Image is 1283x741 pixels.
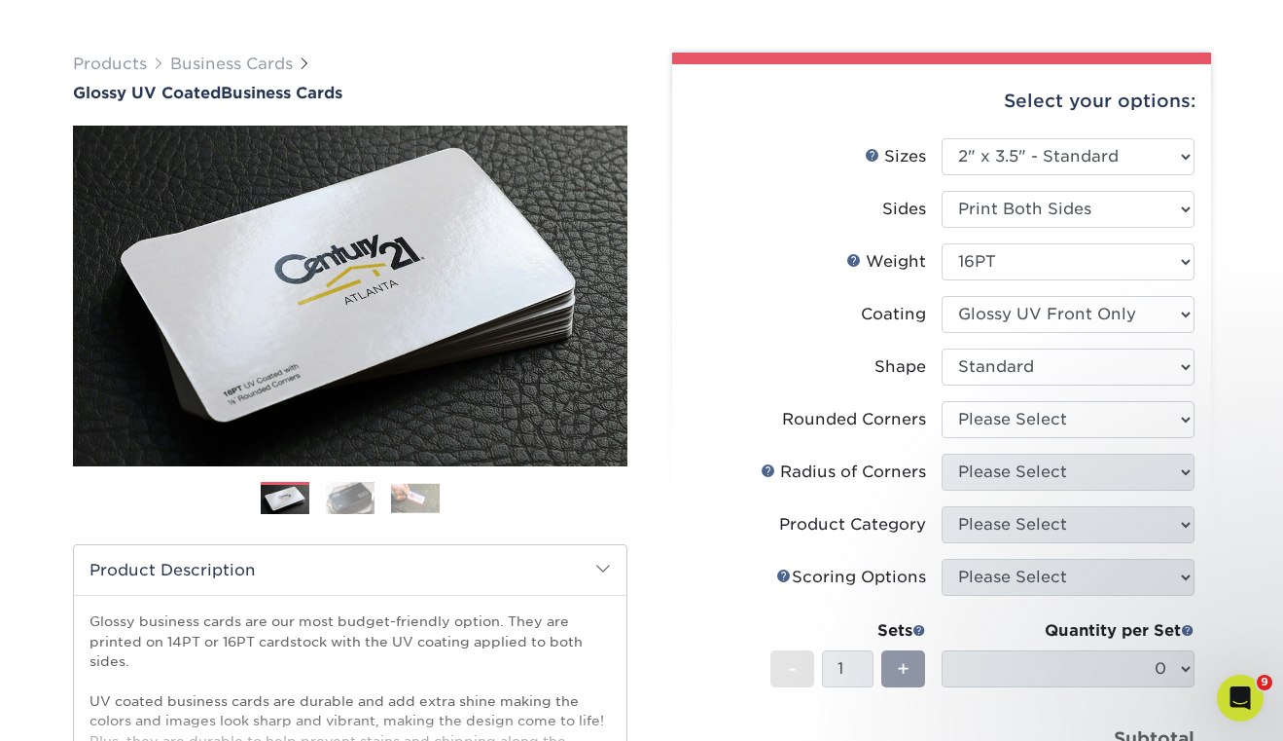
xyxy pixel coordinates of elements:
[865,145,926,168] div: Sizes
[779,513,926,537] div: Product Category
[776,566,926,589] div: Scoring Options
[73,84,627,102] a: Glossy UV CoatedBusiness Cards
[73,55,147,73] a: Products
[170,55,293,73] a: Business Cards
[73,19,627,574] img: Glossy UV Coated 01
[261,475,309,524] img: Business Cards 01
[770,619,926,643] div: Sets
[1257,675,1272,690] span: 9
[391,483,440,513] img: Business Cards 03
[874,355,926,379] div: Shape
[73,84,221,102] span: Glossy UV Coated
[73,84,627,102] h1: Business Cards
[942,619,1194,643] div: Quantity per Set
[846,250,926,274] div: Weight
[688,64,1195,138] div: Select your options:
[882,198,926,221] div: Sides
[74,545,626,595] h2: Product Description
[782,408,926,431] div: Rounded Corners
[5,682,165,734] iframe: Google Customer Reviews
[1217,675,1264,722] iframe: Intercom live chat
[788,654,797,684] span: -
[897,654,909,684] span: +
[326,481,374,515] img: Business Cards 02
[861,303,926,326] div: Coating
[761,461,926,484] div: Radius of Corners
